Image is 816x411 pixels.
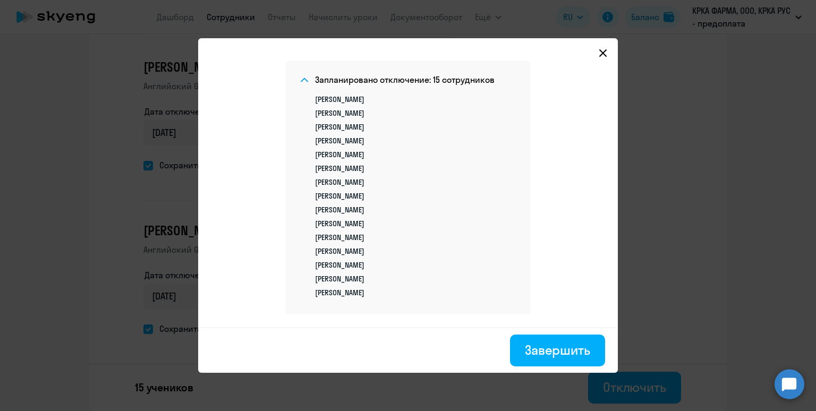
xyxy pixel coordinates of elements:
h4: Запланировано отключение: 15 сотрудников [315,74,495,85]
button: Завершить [510,335,605,366]
li: [PERSON_NAME] [315,219,516,228]
li: [PERSON_NAME] [315,150,516,159]
li: [PERSON_NAME] [315,164,516,173]
li: [PERSON_NAME] [315,177,516,187]
li: [PERSON_NAME] [315,288,516,297]
li: [PERSON_NAME] [315,95,516,104]
li: [PERSON_NAME] [315,260,516,270]
li: [PERSON_NAME] [315,233,516,242]
li: [PERSON_NAME] [315,191,516,201]
div: Завершить [525,341,590,358]
li: [PERSON_NAME] [315,122,516,132]
li: [PERSON_NAME] [315,205,516,215]
li: [PERSON_NAME] [315,136,516,145]
li: [PERSON_NAME] [315,108,516,118]
li: [PERSON_NAME] [315,274,516,284]
li: [PERSON_NAME] [315,246,516,256]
